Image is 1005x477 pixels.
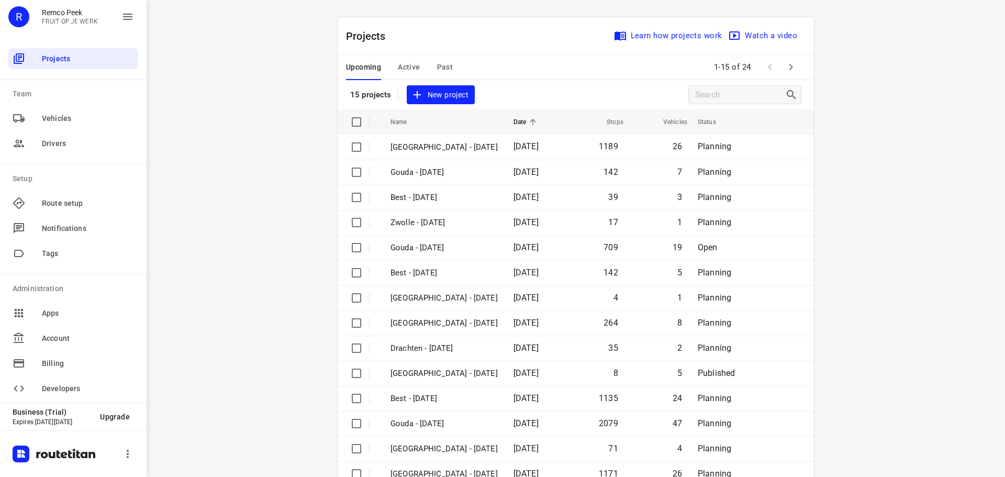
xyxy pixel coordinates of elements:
span: [DATE] [513,167,539,177]
span: Planning [698,167,731,177]
span: 7 [677,167,682,177]
span: New project [413,88,468,102]
div: Vehicles [8,108,138,129]
span: 5 [677,268,682,278]
span: 709 [604,242,618,252]
p: Best - Friday [390,192,498,204]
span: [DATE] [513,268,539,278]
p: Business (Trial) [13,408,92,416]
span: Planning [698,343,731,353]
span: Vehicles [42,113,134,124]
span: Planning [698,192,731,202]
p: Best - Wednesday [390,393,498,405]
span: [DATE] [513,443,539,453]
span: Apps [42,308,134,319]
span: 8 [677,318,682,328]
span: Planning [698,443,731,453]
span: [DATE] [513,368,539,378]
p: Administration [13,283,138,294]
span: Planning [698,418,731,428]
span: 142 [604,268,618,278]
span: Active [398,61,420,74]
span: 4 [613,293,618,303]
span: 3 [677,192,682,202]
button: Upgrade [92,407,138,426]
span: 26 [673,141,682,151]
span: 1 [677,217,682,227]
span: [DATE] [513,393,539,403]
div: Tags [8,243,138,264]
span: [DATE] [513,242,539,252]
span: [DATE] [513,343,539,353]
span: Upgrade [100,413,130,421]
button: New project [407,85,475,105]
span: Account [42,333,134,344]
span: [DATE] [513,318,539,328]
span: Route setup [42,198,134,209]
div: Billing [8,353,138,374]
span: Planning [698,217,731,227]
p: [GEOGRAPHIC_DATA] - [DATE] [390,141,498,153]
span: 24 [673,393,682,403]
span: Status [698,116,730,128]
p: Zwolle - Thursday [390,317,498,329]
span: Planning [698,393,731,403]
span: Name [390,116,421,128]
span: 39 [608,192,618,202]
p: Gemeente Rotterdam - Thursday [390,368,498,380]
input: Search projects [695,87,785,103]
span: Upcoming [346,61,381,74]
span: 8 [613,368,618,378]
span: 1 [677,293,682,303]
div: Search [785,88,801,101]
span: 17 [608,217,618,227]
span: 1135 [599,393,618,403]
span: Open [698,242,718,252]
p: Gouda - Friday [390,167,498,179]
span: [DATE] [513,217,539,227]
span: [DATE] [513,192,539,202]
p: Antwerpen - Wednesday [390,443,498,455]
span: Planning [698,141,731,151]
div: Account [8,328,138,349]
div: Apps [8,303,138,324]
span: Projects [42,53,134,64]
span: 71 [608,443,618,453]
p: Remco Peek [42,8,98,17]
span: Planning [698,293,731,303]
span: 264 [604,318,618,328]
span: 2 [677,343,682,353]
span: [DATE] [513,418,539,428]
p: Team [13,88,138,99]
span: Previous Page [760,57,780,77]
div: Developers [8,378,138,399]
span: Developers [42,383,134,394]
p: 15 projects [350,90,392,99]
p: Zwolle - Friday [390,217,498,229]
span: 142 [604,167,618,177]
span: 1189 [599,141,618,151]
div: Projects [8,48,138,69]
span: Stops [593,116,623,128]
p: Projects [346,28,394,44]
p: Setup [13,173,138,184]
div: Drivers [8,133,138,154]
span: 1-15 of 24 [710,56,755,79]
span: 35 [608,343,618,353]
span: Drivers [42,138,134,149]
span: 4 [677,443,682,453]
span: Past [437,61,453,74]
span: 19 [673,242,682,252]
span: Date [513,116,540,128]
div: Route setup [8,193,138,214]
span: 47 [673,418,682,428]
p: Expires [DATE][DATE] [13,418,92,426]
p: Drachten - Thursday [390,342,498,354]
span: Planning [698,318,731,328]
p: FRUIT OP JE WERK [42,18,98,25]
span: Tags [42,248,134,259]
span: Billing [42,358,134,369]
p: Best - Thursday [390,267,498,279]
p: Gouda - Thursday [390,242,498,254]
span: 5 [677,368,682,378]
